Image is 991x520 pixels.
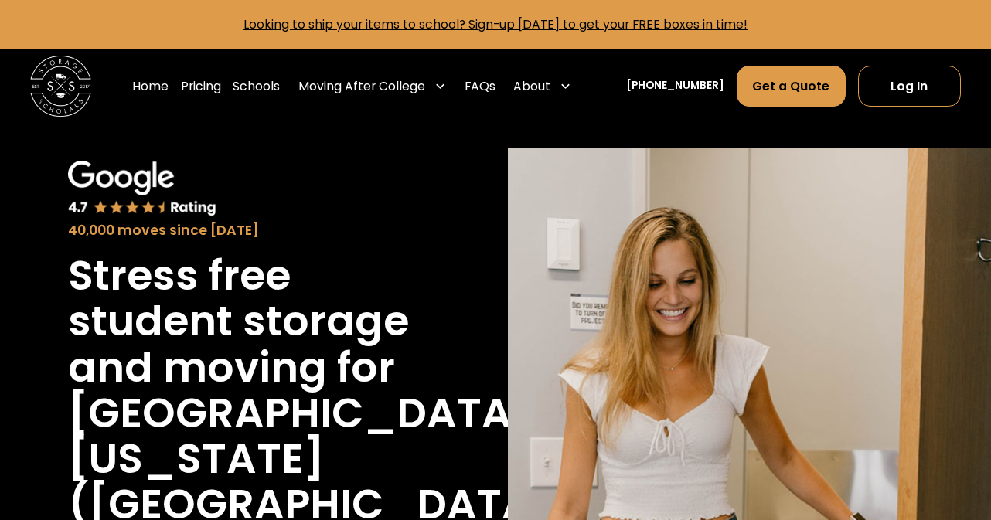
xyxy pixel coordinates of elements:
a: Pricing [181,65,221,107]
img: Storage Scholars main logo [30,56,90,116]
a: [PHONE_NUMBER] [626,78,724,94]
div: Moving After College [298,77,425,96]
div: 40,000 moves since [DATE] [68,220,416,240]
h1: Stress free student storage and moving for [68,253,416,390]
img: Google 4.7 star rating [68,161,216,217]
div: About [513,77,550,96]
a: Home [132,65,169,107]
a: Get a Quote [737,66,846,107]
a: Schools [233,65,280,107]
a: Looking to ship your items to school? Sign-up [DATE] to get your FREE boxes in time! [243,16,748,32]
a: Log In [858,66,961,107]
a: FAQs [465,65,495,107]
